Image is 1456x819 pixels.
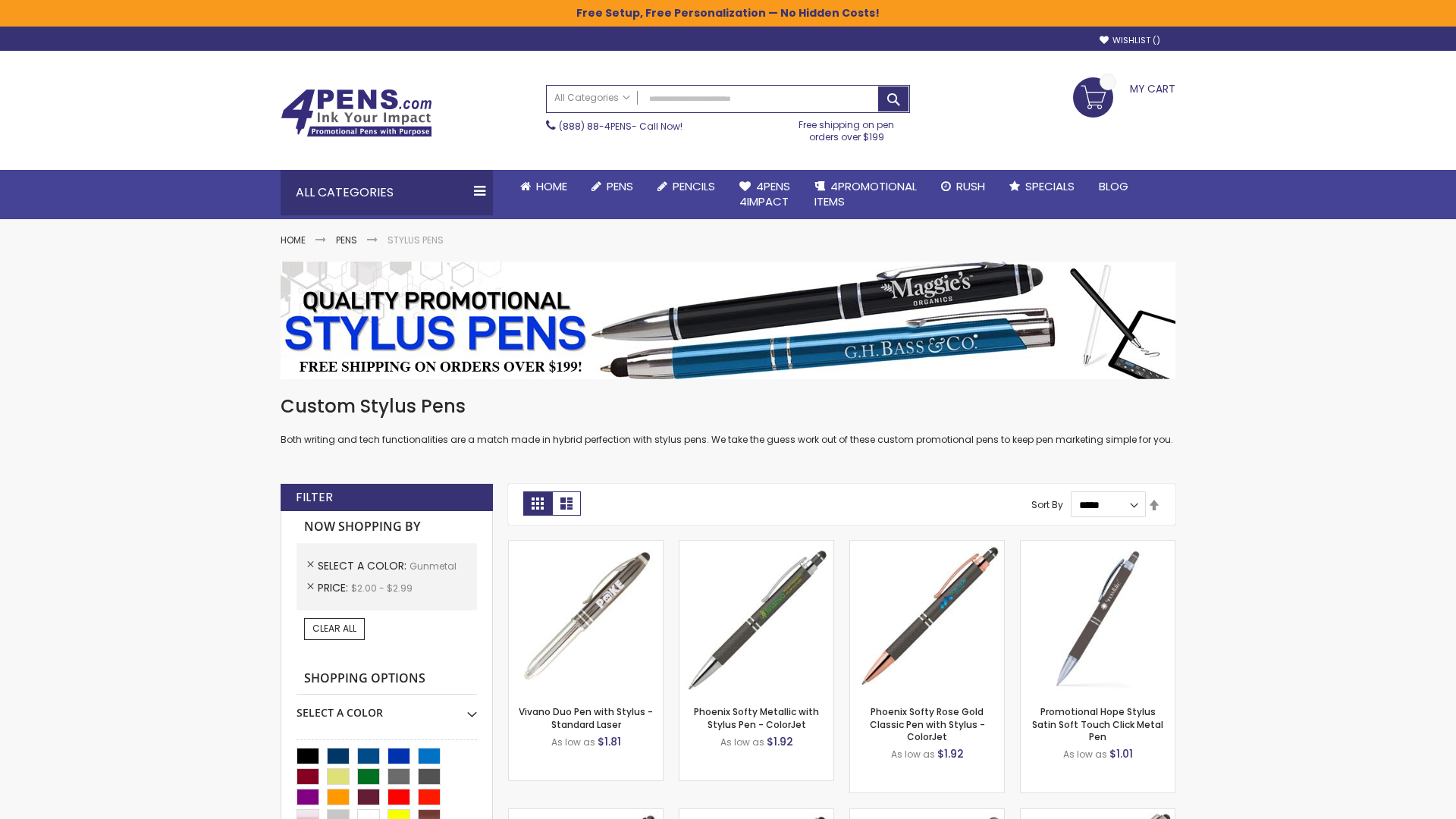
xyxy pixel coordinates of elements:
img: Stylus Pens [281,262,1175,379]
a: Phoenix Softy Rose Gold Classic Pen with Stylus - ColorJet-Gunmetal [850,540,1004,553]
span: Home [536,178,567,194]
span: Gunmetal [409,560,457,573]
span: Rush [956,178,985,194]
strong: Stylus Pens [388,234,444,246]
a: Home [508,170,579,203]
span: Pens [607,178,633,194]
img: Phoenix Softy Metallic with Stylus Pen - ColorJet-Gunmetal [679,541,833,695]
span: - Call Now! [559,120,682,133]
span: 4Pens 4impact [739,178,790,209]
strong: Shopping Options [297,663,477,695]
span: $1.01 [1109,746,1133,761]
span: As low as [891,748,935,761]
span: As low as [551,736,595,748]
a: Promotional Hope Stylus Satin Soft Touch Click Metal Pen [1032,705,1163,742]
img: 4Pens Custom Pens and Promotional Products [281,89,432,137]
span: Specials [1025,178,1075,194]
a: All Categories [547,86,638,111]
a: 4Pens4impact [727,170,802,219]
span: $1.81 [598,734,621,749]
a: Phoenix Softy Metallic with Stylus Pen - ColorJet-Gunmetal [679,540,833,553]
h1: Custom Stylus Pens [281,394,1175,419]
a: Wishlist [1100,35,1160,46]
span: $1.92 [767,734,793,749]
span: As low as [720,736,764,748]
a: Pencils [645,170,727,203]
strong: Now Shopping by [297,511,477,543]
span: 4PROMOTIONAL ITEMS [814,178,917,209]
span: As low as [1063,748,1107,761]
a: Clear All [304,618,365,639]
div: Free shipping on pen orders over $199 [783,113,911,143]
img: Promotional Hope Stylus Satin Soft Touch Click Metal Pen-Gunmetal [1021,541,1175,695]
span: Price [318,580,351,595]
a: Blog [1087,170,1141,203]
span: $2.00 - $2.99 [351,582,413,595]
a: Pens [579,170,645,203]
a: Vivano Duo Pen with Stylus - Standard Laser-Gunmetal [509,540,663,553]
a: 4PROMOTIONALITEMS [802,170,929,219]
span: All Categories [554,92,630,104]
div: Both writing and tech functionalities are a match made in hybrid perfection with stylus pens. We ... [281,394,1175,447]
span: $1.92 [937,746,964,761]
a: Rush [929,170,997,203]
div: All Categories [281,170,493,215]
span: Clear All [312,622,356,635]
div: Select A Color [297,695,477,720]
a: Home [281,234,306,246]
a: Phoenix Softy Metallic with Stylus Pen - ColorJet [694,705,819,730]
span: Pencils [673,178,715,194]
a: Phoenix Softy Rose Gold Classic Pen with Stylus - ColorJet [870,705,985,742]
strong: Filter [296,489,333,506]
a: (888) 88-4PENS [559,120,632,133]
img: Vivano Duo Pen with Stylus - Standard Laser-Gunmetal [509,541,663,695]
label: Sort By [1031,498,1063,511]
span: Select A Color [318,558,409,573]
a: Pens [336,234,357,246]
a: Specials [997,170,1087,203]
strong: Grid [523,491,552,516]
span: Blog [1099,178,1128,194]
a: Vivano Duo Pen with Stylus - Standard Laser [519,705,653,730]
img: Phoenix Softy Rose Gold Classic Pen with Stylus - ColorJet-Gunmetal [850,541,1004,695]
a: Promotional Hope Stylus Satin Soft Touch Click Metal Pen-Gunmetal [1021,540,1175,553]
